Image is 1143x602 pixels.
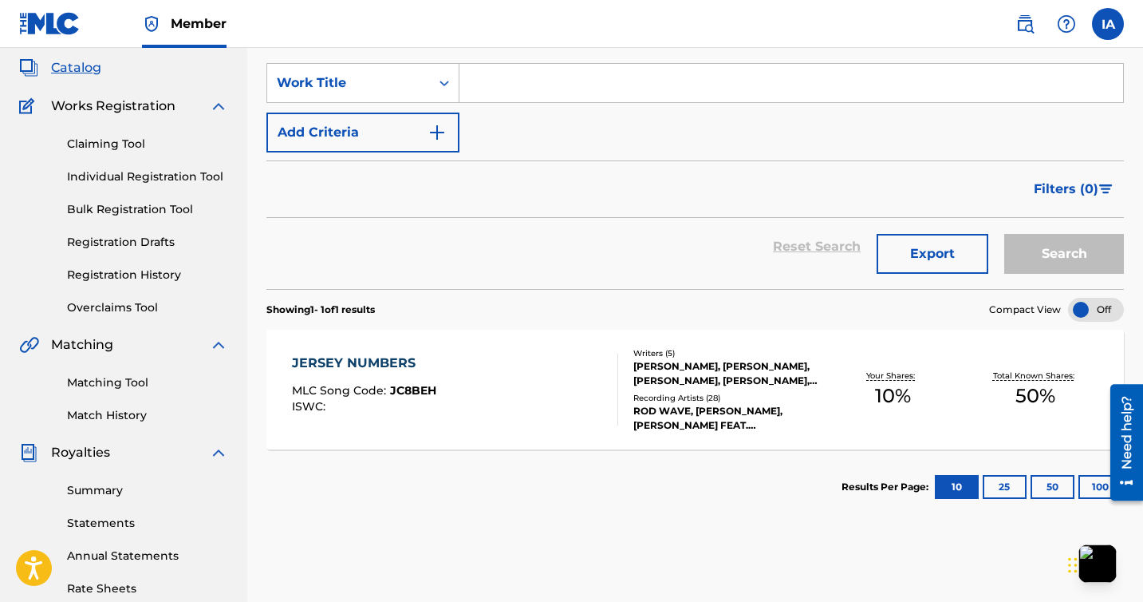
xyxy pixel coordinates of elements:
[67,407,228,424] a: Match History
[19,335,39,354] img: Matching
[67,374,228,391] a: Matching Tool
[19,58,101,77] a: CatalogCatalog
[1024,169,1124,209] button: Filters (0)
[390,383,436,398] span: JC8BEH
[19,443,38,462] img: Royalties
[266,113,459,152] button: Add Criteria
[1034,180,1098,199] span: Filters ( 0 )
[1057,14,1076,34] img: help
[993,370,1078,382] p: Total Known Shares:
[266,63,1124,289] form: Search Form
[1063,525,1143,602] iframe: Chat Widget
[292,354,436,373] div: JERSEY NUMBERS
[983,475,1027,499] button: 25
[67,234,228,251] a: Registration Drafts
[142,14,161,34] img: Top Rightsholder
[67,515,228,532] a: Statements
[266,303,375,317] p: Showing 1 - 1 of 1 results
[1092,8,1124,40] div: User Menu
[67,168,228,185] a: Individual Registration Tool
[1098,378,1143,507] iframe: Resource Center
[51,97,175,116] span: Works Registration
[935,475,979,499] button: 10
[1068,541,1078,589] div: Drag
[266,330,1124,450] a: JERSEY NUMBERSMLC Song Code:JC8BEHISWC:Writers (5)[PERSON_NAME], [PERSON_NAME], [PERSON_NAME], [P...
[51,335,113,354] span: Matching
[67,482,228,499] a: Summary
[51,443,110,462] span: Royalties
[67,201,228,218] a: Bulk Registration Tool
[292,399,329,414] span: ISWC :
[877,234,988,274] button: Export
[866,370,919,382] p: Your Shares:
[1078,475,1122,499] button: 100
[633,347,822,359] div: Writers ( 5 )
[1099,184,1113,194] img: filter
[1015,14,1035,34] img: search
[171,14,227,33] span: Member
[1050,8,1082,40] div: Help
[67,136,228,152] a: Claiming Tool
[841,480,932,494] p: Results Per Page:
[67,548,228,564] a: Annual Statements
[209,443,228,462] img: expand
[1009,8,1041,40] a: Public Search
[875,382,911,410] span: 10 %
[989,303,1061,317] span: Compact View
[19,12,81,35] img: MLC Logo
[19,58,38,77] img: Catalog
[51,58,101,77] span: Catalog
[209,97,228,116] img: expand
[209,335,228,354] img: expand
[633,404,822,433] div: ROD WAVE, [PERSON_NAME],[PERSON_NAME] FEAT. [PERSON_NAME] WAVE, [PERSON_NAME] WAVE
[67,580,228,597] a: Rate Sheets
[428,123,447,142] img: 9d2ae6d4665cec9f34b9.svg
[67,299,228,316] a: Overclaims Tool
[633,359,822,388] div: [PERSON_NAME], [PERSON_NAME], [PERSON_NAME], [PERSON_NAME], [PERSON_NAME]
[67,267,228,283] a: Registration History
[633,392,822,404] div: Recording Artists ( 28 )
[292,383,390,398] span: MLC Song Code :
[1031,475,1074,499] button: 50
[277,73,420,93] div: Work Title
[1015,382,1055,410] span: 50 %
[19,97,40,116] img: Works Registration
